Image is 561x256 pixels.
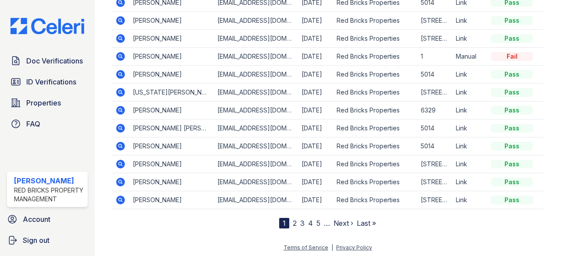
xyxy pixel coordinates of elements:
[214,102,298,119] td: [EMAIL_ADDRESS][DOMAIN_NAME]
[417,173,452,191] td: [STREET_ADDRESS]
[417,155,452,173] td: [STREET_ADDRESS][PERSON_NAME]
[452,30,487,48] td: Link
[129,48,213,66] td: [PERSON_NAME]
[214,173,298,191] td: [EMAIL_ADDRESS][DOMAIN_NAME]
[300,219,305,228] a: 3
[452,102,487,119] td: Link
[26,56,83,66] span: Doc Verifications
[4,210,91,228] a: Account
[452,84,487,102] td: Link
[333,102,417,119] td: Red Bricks Properties
[417,191,452,209] td: [STREET_ADDRESS]
[417,66,452,84] td: 5014
[279,218,289,228] div: 1
[417,12,452,30] td: [STREET_ADDRESS]
[214,119,298,137] td: [EMAIL_ADDRESS][DOMAIN_NAME]
[417,137,452,155] td: 5014
[417,84,452,102] td: [STREET_ADDRESS][PERSON_NAME]
[298,191,333,209] td: [DATE]
[23,214,50,224] span: Account
[293,219,297,228] a: 2
[452,191,487,209] td: Link
[298,155,333,173] td: [DATE]
[298,137,333,155] td: [DATE]
[298,48,333,66] td: [DATE]
[7,73,88,91] a: ID Verifications
[333,66,417,84] td: Red Bricks Properties
[336,244,372,251] a: Privacy Policy
[214,191,298,209] td: [EMAIL_ADDRESS][DOMAIN_NAME]
[417,30,452,48] td: [STREET_ADDRESS]
[26,98,61,108] span: Properties
[298,173,333,191] td: [DATE]
[452,12,487,30] td: Link
[333,191,417,209] td: Red Bricks Properties
[23,235,50,245] span: Sign out
[491,124,533,133] div: Pass
[129,102,213,119] td: [PERSON_NAME]
[316,219,320,228] a: 5
[333,84,417,102] td: Red Bricks Properties
[214,137,298,155] td: [EMAIL_ADDRESS][DOMAIN_NAME]
[214,84,298,102] td: [EMAIL_ADDRESS][DOMAIN_NAME]
[333,119,417,137] td: Red Bricks Properties
[333,12,417,30] td: Red Bricks Properties
[491,88,533,97] div: Pass
[214,12,298,30] td: [EMAIL_ADDRESS][DOMAIN_NAME]
[324,218,330,228] span: …
[298,119,333,137] td: [DATE]
[14,175,84,186] div: [PERSON_NAME]
[298,12,333,30] td: [DATE]
[4,231,91,249] a: Sign out
[214,66,298,84] td: [EMAIL_ADDRESS][DOMAIN_NAME]
[452,137,487,155] td: Link
[214,48,298,66] td: [EMAIL_ADDRESS][DOMAIN_NAME]
[452,119,487,137] td: Link
[26,77,76,87] span: ID Verifications
[452,173,487,191] td: Link
[129,119,213,137] td: [PERSON_NAME] [PERSON_NAME]
[333,48,417,66] td: Red Bricks Properties
[7,52,88,70] a: Doc Verifications
[129,66,213,84] td: [PERSON_NAME]
[491,34,533,43] div: Pass
[491,178,533,186] div: Pass
[333,155,417,173] td: Red Bricks Properties
[452,66,487,84] td: Link
[129,137,213,155] td: [PERSON_NAME]
[284,244,328,251] a: Terms of Service
[129,173,213,191] td: [PERSON_NAME]
[129,84,213,102] td: [US_STATE][PERSON_NAME]
[298,66,333,84] td: [DATE]
[129,12,213,30] td: [PERSON_NAME]
[491,196,533,204] div: Pass
[357,219,376,228] a: Last »
[417,119,452,137] td: 5014
[334,219,353,228] a: Next ›
[7,94,88,112] a: Properties
[417,102,452,119] td: 6329
[333,30,417,48] td: Red Bricks Properties
[491,106,533,115] div: Pass
[129,191,213,209] td: [PERSON_NAME]
[298,84,333,102] td: [DATE]
[4,18,91,35] img: CE_Logo_Blue-a8612792a0a2168367f1c8372b55b34899dd931a85d93a1a3d3e32e68fde9ad4.png
[298,102,333,119] td: [DATE]
[14,186,84,203] div: Red Bricks Property Management
[333,173,417,191] td: Red Bricks Properties
[214,30,298,48] td: [EMAIL_ADDRESS][DOMAIN_NAME]
[298,30,333,48] td: [DATE]
[491,16,533,25] div: Pass
[129,30,213,48] td: [PERSON_NAME]
[129,155,213,173] td: [PERSON_NAME]
[308,219,313,228] a: 4
[491,142,533,151] div: Pass
[491,160,533,168] div: Pass
[417,48,452,66] td: 1
[26,119,40,129] span: FAQ
[333,137,417,155] td: Red Bricks Properties
[7,115,88,133] a: FAQ
[452,155,487,173] td: Link
[214,155,298,173] td: [EMAIL_ADDRESS][DOMAIN_NAME]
